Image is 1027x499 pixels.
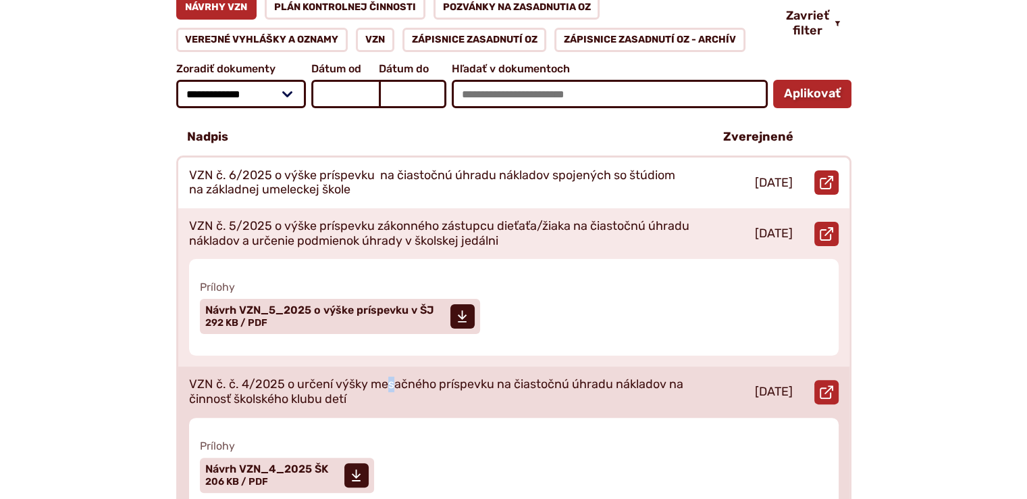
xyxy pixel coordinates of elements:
[205,476,268,488] span: 206 KB / PDF
[775,9,851,38] button: Zavrieť filter
[200,281,828,293] span: Prílohy
[189,219,691,248] p: VZN č. 5/2025 o výške príspevku zákonného zástupcu dieťaťa/žiaka na čiastočnú úhradu nákladov a u...
[176,28,348,52] a: Verejné vyhlášky a oznamy
[200,299,480,334] a: Návrh VZN_5_2025 o výške príspevku v ŠJ 292 KB / PDF
[176,80,306,108] select: Zoradiť dokumenty
[205,317,267,329] span: 292 KB / PDF
[379,80,446,108] input: Dátum do
[176,63,306,75] span: Zoradiť dokumenty
[311,63,379,75] span: Dátum od
[773,80,851,108] button: Aplikovať
[187,130,228,145] p: Nadpis
[356,28,394,52] a: VZN
[379,63,446,75] span: Dátum do
[554,28,745,52] a: Zápisnice zasadnutí OZ - ARCHÍV
[452,80,768,108] input: Hľadať v dokumentoch
[786,9,829,38] span: Zavrieť filter
[189,168,691,197] p: VZN č. 6/2025 o výške príspevku na čiastočnú úhradu nákladov spojených so štúdiom na základnej um...
[755,176,793,191] p: [DATE]
[723,130,793,145] p: Zverejnené
[311,80,379,108] input: Dátum od
[755,385,793,400] p: [DATE]
[452,63,768,75] span: Hľadať v dokumentoch
[205,464,328,475] span: Návrh VZN_4_2025 ŠK
[205,305,434,316] span: Návrh VZN_5_2025 o výške príspevku v ŠJ
[755,227,793,241] p: [DATE]
[200,439,828,452] span: Prílohy
[189,377,691,406] p: VZN č. č. 4/2025 o určení výšky mesačného príspevku na čiastočnú úhradu nákladov na činnosť škols...
[402,28,547,52] a: Zápisnice zasadnutí OZ
[200,458,374,493] a: Návrh VZN_4_2025 ŠK 206 KB / PDF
